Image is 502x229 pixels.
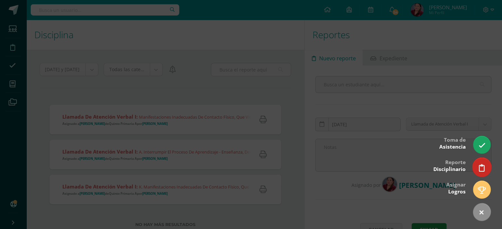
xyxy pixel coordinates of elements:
[446,177,466,198] div: Asignar
[433,166,466,173] span: Disciplinario
[439,143,466,150] span: Asistencia
[433,155,466,176] div: Reporte
[448,188,466,195] span: Logros
[439,132,466,154] div: Toma de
